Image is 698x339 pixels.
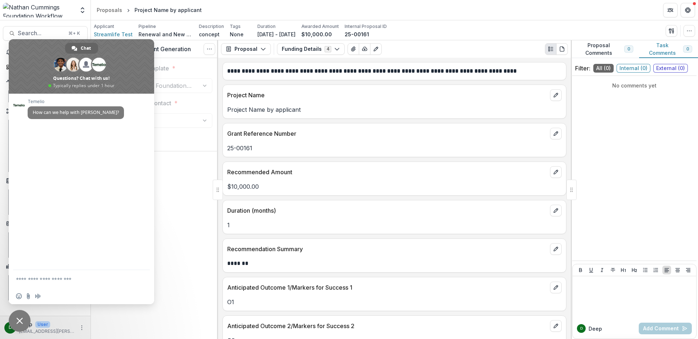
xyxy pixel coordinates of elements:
[3,175,88,187] button: Open Documents
[3,218,88,229] button: Open Contacts
[16,270,132,288] textarea: Compose your message...
[139,23,156,30] p: Pipeline
[545,43,557,55] button: Plaintext view
[227,168,547,176] p: Recommended Amount
[653,64,688,73] span: External ( 0 )
[641,266,650,274] button: Bullet List
[617,64,650,73] span: Internal ( 0 )
[18,30,64,37] span: Search...
[227,144,562,152] p: 25-00161
[3,46,88,58] button: Notifications10
[627,46,630,52] span: 0
[227,298,562,306] p: O1
[94,5,205,15] nav: breadcrumb
[550,128,562,139] button: edit
[639,323,692,334] button: Add Comment
[97,6,122,14] div: Proposals
[580,327,583,330] div: Deep
[77,3,88,17] button: Open entity switcher
[227,91,547,99] p: Project Name
[94,5,125,15] a: Proposals
[556,43,568,55] button: PDF view
[630,266,639,274] button: Heading 2
[227,283,547,292] p: Anticipated Outcome 1/Markers for Success 1
[348,43,359,55] button: View Attached Files
[686,46,689,52] span: 0
[94,30,133,38] a: Streamlife Test
[639,40,698,58] button: Task Comments
[139,30,193,38] p: Renewal and New Grants Pipeline
[77,323,86,332] button: More
[33,109,119,115] span: How can we help with [PERSON_NAME]?
[257,23,276,30] p: Duration
[576,266,585,274] button: Bold
[3,26,88,41] button: Search...
[662,266,671,274] button: Align Left
[3,76,88,87] button: Open Activity
[598,266,606,274] button: Italicize
[227,221,562,229] p: 1
[25,293,31,299] span: Send a file
[3,261,88,272] button: Open Data & Reporting
[550,89,562,101] button: edit
[684,266,693,274] button: Align Right
[575,64,590,73] p: Filter:
[9,310,31,332] a: Close chat
[589,325,602,332] p: Deep
[227,129,547,138] p: Grant Reference Number
[35,321,50,328] p: User
[35,293,41,299] span: Audio message
[3,3,75,17] img: Nathan Cummings Foundation Workflow Sandbox logo
[230,30,244,38] p: None
[135,6,202,14] div: Project Name by applicant
[651,266,660,274] button: Ordered List
[587,266,595,274] button: Underline
[67,29,81,37] div: ⌘ + K
[550,243,562,255] button: edit
[593,64,614,73] span: All ( 0 )
[550,282,562,293] button: edit
[301,23,339,30] p: Awarded Amount
[550,166,562,178] button: edit
[227,322,547,330] p: Anticipated Outcome 2/Markers for Success 2
[277,43,345,55] button: Funding Details4
[204,43,215,55] button: Options
[550,205,562,216] button: edit
[28,99,124,104] span: Temelio
[619,266,628,274] button: Heading 1
[227,245,547,253] p: Recommendation Summary
[221,43,271,55] button: Proposal
[81,43,91,54] span: Chat
[19,328,75,335] p: [EMAIL_ADDRESS][PERSON_NAME][DOMAIN_NAME]
[550,320,562,332] button: edit
[345,23,387,30] p: Internal Proposal ID
[227,182,562,191] p: $10,000.00
[94,23,114,30] p: Applicant
[575,82,694,89] p: No comments yet
[199,30,220,38] p: concept
[3,105,88,117] button: Open Workflows
[227,105,562,114] p: Project Name by applicant
[9,325,12,330] div: Deep
[345,30,369,38] p: 25-00161
[681,3,695,17] button: Get Help
[16,293,22,299] span: Insert an emoji
[230,23,241,30] p: Tags
[370,43,382,55] button: Edit as form
[227,206,547,215] p: Duration (months)
[301,30,332,38] p: $10,000.00
[663,3,678,17] button: Partners
[257,30,296,38] p: [DATE] - [DATE]
[3,61,88,73] a: Dashboard
[65,43,98,54] a: Chat
[673,266,682,274] button: Align Center
[199,23,224,30] p: Description
[609,266,617,274] button: Strike
[571,40,639,58] button: Proposal Comments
